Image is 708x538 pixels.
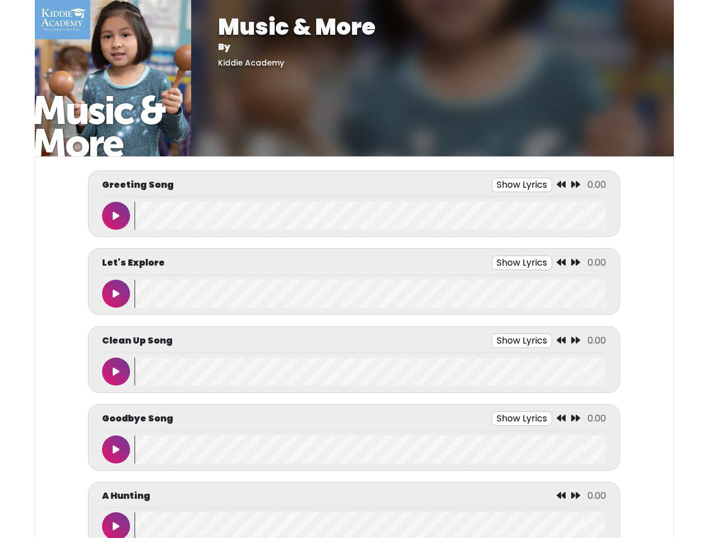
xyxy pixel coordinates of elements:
[102,489,150,503] p: A Hunting
[492,256,552,270] button: Show Lyrics
[587,489,606,502] span: 0.00
[218,58,647,68] h5: Kiddie Academy
[102,256,165,270] p: Let's Explore
[492,178,552,192] button: Show Lyrics
[102,412,173,425] p: Goodbye Song
[587,412,606,425] span: 0.00
[492,333,552,348] button: Show Lyrics
[587,178,606,191] span: 0.00
[587,256,606,269] span: 0.00
[587,334,606,347] span: 0.00
[102,334,173,347] p: Clean Up Song
[218,40,647,54] p: By
[218,13,647,40] h1: Music & More
[102,178,174,192] p: Greeting Song
[492,411,552,426] button: Show Lyrics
